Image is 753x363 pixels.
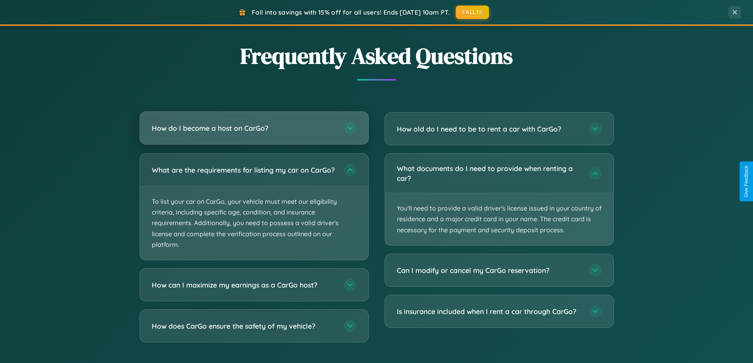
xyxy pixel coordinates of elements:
button: FALL15 [456,6,489,19]
h3: What documents do I need to provide when renting a car? [397,164,581,183]
h3: How do I become a host on CarGo? [152,123,336,133]
h3: How does CarGo ensure the safety of my vehicle? [152,321,336,331]
h3: How can I maximize my earnings as a CarGo host? [152,280,336,290]
h3: Can I modify or cancel my CarGo reservation? [397,265,581,275]
div: Give Feedback [744,166,749,197]
span: Fall into savings with 15% off for all users! Ends [DATE] 10am PT. [252,8,450,16]
p: You'll need to provide a valid driver's license issued in your country of residence and a major c... [385,193,613,245]
h3: Is insurance included when I rent a car through CarGo? [397,307,581,316]
h3: What are the requirements for listing my car on CarGo? [152,165,336,175]
h3: How old do I need to be to rent a car with CarGo? [397,124,581,134]
h2: Frequently Asked Questions [140,41,614,71]
p: To list your car on CarGo, your vehicle must meet our eligibility criteria, including specific ag... [140,186,368,260]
